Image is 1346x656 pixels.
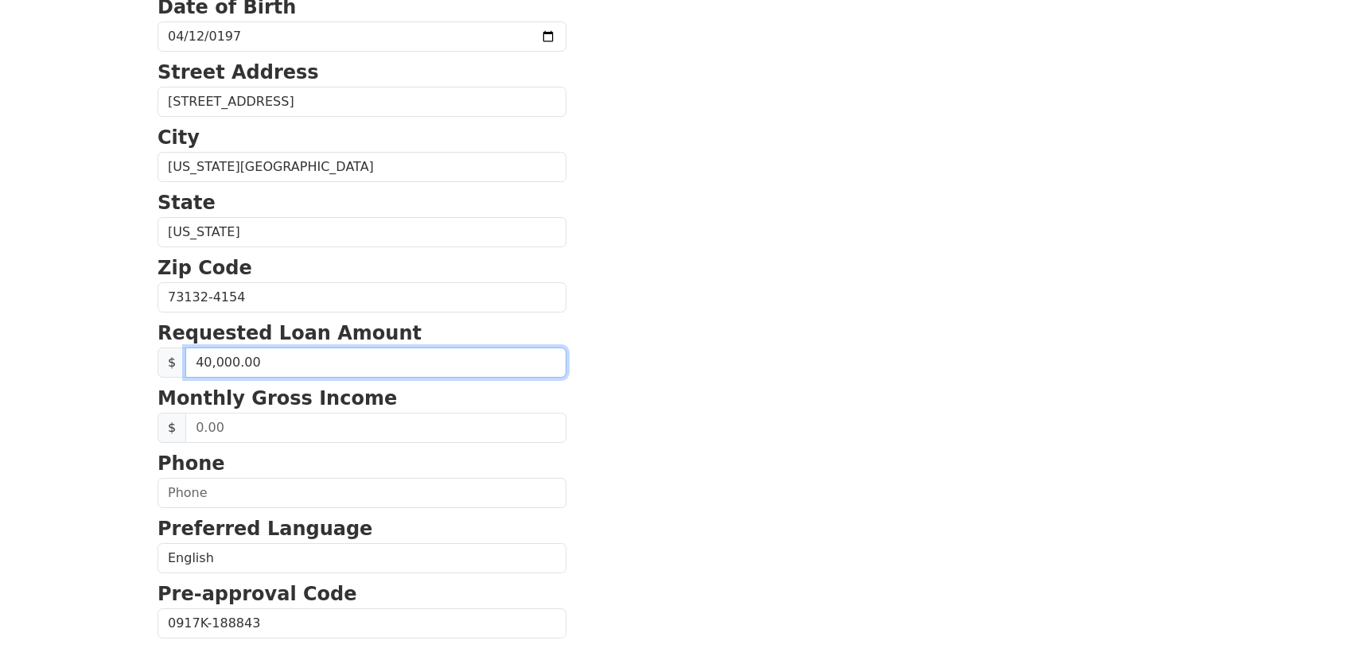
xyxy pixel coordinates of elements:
input: Pre-approval Code [158,608,566,639]
strong: State [158,192,216,214]
input: Street Address [158,87,566,117]
strong: Pre-approval Code [158,583,357,605]
p: Monthly Gross Income [158,384,566,413]
strong: Preferred Language [158,518,372,540]
input: 0.00 [185,347,566,378]
input: City [158,152,566,182]
strong: City [158,126,200,149]
span: $ [158,347,186,378]
input: Zip Code [158,282,566,312]
input: Phone [158,478,566,508]
strong: Street Address [158,61,319,83]
strong: Zip Code [158,257,252,279]
input: 0.00 [185,413,566,443]
span: $ [158,413,186,443]
strong: Phone [158,452,225,475]
strong: Requested Loan Amount [158,322,422,344]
